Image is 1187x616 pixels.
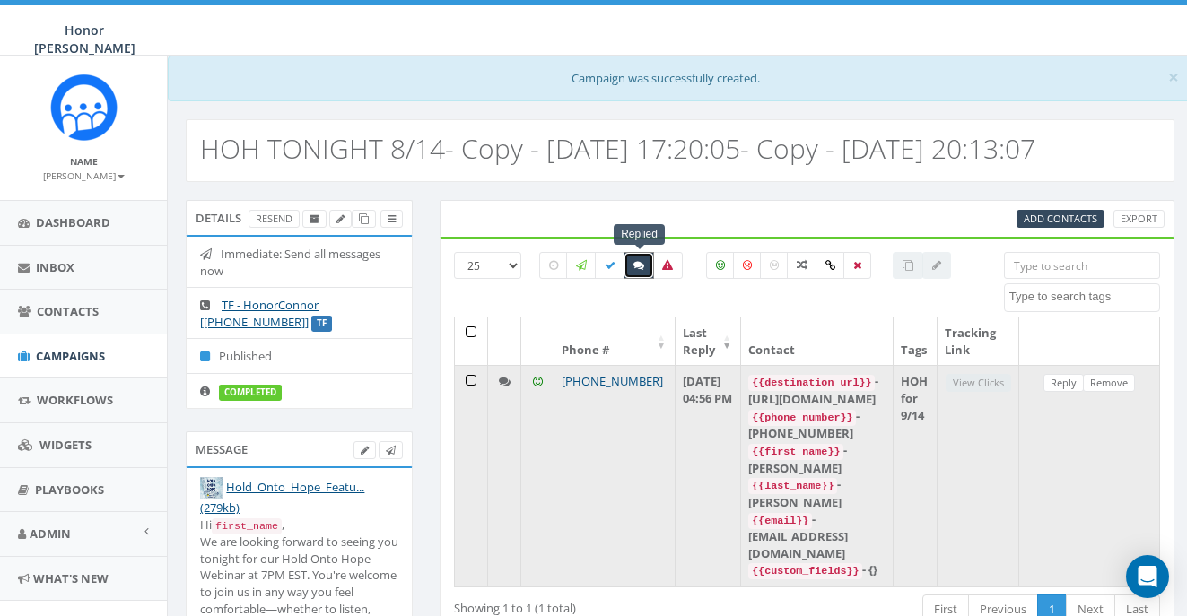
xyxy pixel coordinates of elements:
[894,365,938,586] td: HOH for 9/14
[33,570,109,586] span: What's New
[311,316,332,332] label: TF
[37,392,113,408] span: Workflows
[733,252,762,279] label: Negative
[748,563,862,579] code: {{custom_fields}}
[748,561,886,579] div: - {}
[894,317,938,365] th: Tags
[36,214,110,230] span: Dashboard
[212,518,282,534] code: first_name
[554,317,676,365] th: Phone #: activate to sort column ascending
[843,252,871,279] label: Removed
[1168,68,1179,87] button: Close
[361,443,369,456] span: Edit Campaign Body
[200,134,1035,163] h2: HOH TONIGHT 8/14- Copy - [DATE] 17:20:05- Copy - [DATE] 20:13:07
[386,443,396,456] span: Send Test Message
[748,476,886,510] div: - [PERSON_NAME]
[748,373,886,407] div: - [URL][DOMAIN_NAME]
[187,237,412,288] li: Immediate: Send all messages now
[539,252,568,279] label: Pending
[676,365,741,586] td: [DATE] 04:56 PM
[36,259,74,275] span: Inbox
[748,410,856,426] code: {{phone_number}}
[760,252,789,279] label: Neutral
[200,248,221,260] i: Immediate: Send all messages now
[35,482,104,498] span: Playbooks
[748,375,875,391] code: {{destination_url}}
[748,478,837,494] code: {{last_name}}
[938,317,1019,365] th: Tracking Link
[748,511,886,562] div: - [EMAIL_ADDRESS][DOMAIN_NAME]
[706,252,735,279] label: Positive
[676,317,741,365] th: Last Reply: activate to sort column ascending
[43,167,125,183] a: [PERSON_NAME]
[43,169,125,182] small: [PERSON_NAME]
[566,252,597,279] label: Sending
[1009,289,1159,305] textarea: Search
[1126,555,1169,598] div: Open Intercom Messenger
[741,317,894,365] th: Contact
[200,297,319,330] a: TF - HonorConnor [[PHONE_NUMBER]]
[249,210,300,229] a: Resend
[359,212,369,225] span: Clone Campaign
[187,338,412,374] li: Published
[186,200,413,236] div: Details
[39,437,92,453] span: Widgets
[1024,212,1097,225] span: CSV files only
[186,431,413,467] div: Message
[748,442,886,476] div: - [PERSON_NAME]
[1024,212,1097,225] span: Add Contacts
[200,479,364,516] a: Hold_Onto_Hope_Featu... (279kb)
[1017,210,1104,229] a: Add Contacts
[787,252,817,279] label: Mixed
[1113,210,1165,229] a: Export
[30,525,71,542] span: Admin
[36,348,105,364] span: Campaigns
[50,74,118,141] img: Rally_Corp_Icon_1.png
[1168,65,1179,90] span: ×
[614,224,665,245] div: Replied
[816,252,845,279] label: Link Clicked
[200,351,219,362] i: Published
[1004,252,1160,279] input: Type to search
[748,408,886,442] div: - [PHONE_NUMBER]
[219,385,282,401] label: completed
[1043,374,1084,393] a: Reply
[34,22,135,56] span: Honor [PERSON_NAME]
[388,212,396,225] span: View Campaign Delivery Statistics
[37,303,99,319] span: Contacts
[748,444,843,460] code: {{first_name}}
[70,155,98,168] small: Name
[562,373,663,389] a: [PHONE_NUMBER]
[748,513,812,529] code: {{email}}
[1083,374,1135,393] a: Remove
[310,212,319,225] span: Archive Campaign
